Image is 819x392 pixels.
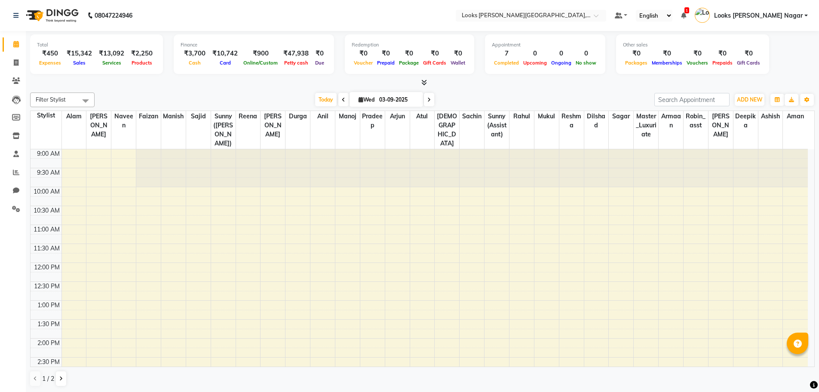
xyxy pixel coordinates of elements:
div: 1:00 PM [36,301,61,310]
span: Prepaids [710,60,735,66]
div: ₹0 [623,49,650,59]
div: ₹0 [312,49,327,59]
div: 11:00 AM [32,225,61,234]
div: ₹0 [375,49,397,59]
div: ₹450 [37,49,63,59]
span: Rahul [509,111,534,122]
span: Wallet [448,60,467,66]
span: Manoj [335,111,360,122]
span: Pradeep [360,111,385,131]
div: Redemption [352,41,467,49]
div: 11:30 AM [32,244,61,253]
span: Looks [PERSON_NAME] Nagar [714,11,803,20]
div: ₹0 [421,49,448,59]
span: Sachin [460,111,484,122]
div: ₹900 [241,49,280,59]
span: Voucher [352,60,375,66]
div: 9:00 AM [35,149,61,158]
div: ₹0 [352,49,375,59]
div: 7 [492,49,521,59]
span: No show [574,60,598,66]
span: Services [100,60,123,66]
span: Robin_asst [684,111,708,131]
span: Package [397,60,421,66]
a: 1 [681,12,686,19]
span: Ashish [758,111,783,122]
span: Filter Stylist [36,96,66,103]
span: Sajid [186,111,211,122]
div: 1:30 PM [36,320,61,329]
span: [PERSON_NAME] [709,111,733,140]
span: Wed [356,96,377,103]
div: ₹3,700 [181,49,209,59]
div: Stylist [31,111,61,120]
span: Prepaid [375,60,397,66]
div: ₹0 [684,49,710,59]
span: Gift Cards [735,60,762,66]
div: ₹2,250 [128,49,156,59]
div: 0 [549,49,574,59]
button: ADD NEW [735,94,764,106]
span: Alam [62,111,86,122]
span: Online/Custom [241,60,280,66]
span: [PERSON_NAME] [261,111,285,140]
span: Dilshad [584,111,609,131]
span: Today [315,93,337,106]
div: 0 [574,49,598,59]
span: Due [313,60,326,66]
div: Appointment [492,41,598,49]
span: Gift Cards [421,60,448,66]
img: logo [22,3,81,28]
span: 1 / 2 [42,374,54,383]
span: Cash [187,60,203,66]
img: Looks Kamla Nagar [695,8,710,23]
div: 10:00 AM [32,187,61,196]
span: Upcoming [521,60,549,66]
div: ₹0 [650,49,684,59]
span: Faizan [136,111,161,122]
span: Arjun [385,111,410,122]
div: 10:30 AM [32,206,61,215]
span: Petty cash [282,60,310,66]
span: Atul [410,111,435,122]
span: Reshma [559,111,584,131]
div: ₹13,092 [95,49,128,59]
span: Anil [310,111,335,122]
input: Search Appointment [654,93,730,106]
div: Total [37,41,156,49]
span: [DEMOGRAPHIC_DATA] [435,111,459,149]
span: Sagar [609,111,633,122]
div: ₹15,342 [63,49,95,59]
div: ₹0 [397,49,421,59]
span: Memberships [650,60,684,66]
div: ₹10,742 [209,49,241,59]
span: 1 [684,7,689,13]
span: ADD NEW [737,96,762,103]
span: Sales [71,60,88,66]
span: Vouchers [684,60,710,66]
div: 2:30 PM [36,358,61,367]
span: Master_Luxuriate [634,111,658,140]
span: Sunny ([PERSON_NAME]) [211,111,236,149]
div: 12:30 PM [32,282,61,291]
span: Armaan [659,111,683,131]
span: Packages [623,60,650,66]
div: ₹0 [735,49,762,59]
span: Products [129,60,154,66]
iframe: chat widget [783,358,810,383]
span: [PERSON_NAME] [86,111,111,140]
div: Other sales [623,41,762,49]
div: 2:00 PM [36,339,61,348]
div: ₹0 [448,49,467,59]
span: Naveen [111,111,136,131]
div: Finance [181,41,327,49]
div: ₹47,938 [280,49,312,59]
span: Mukul [534,111,559,122]
span: Durga [285,111,310,122]
span: Aman [783,111,808,122]
b: 08047224946 [95,3,132,28]
div: 0 [521,49,549,59]
span: Ongoing [549,60,574,66]
div: 12:00 PM [32,263,61,272]
span: Deepika [733,111,758,131]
